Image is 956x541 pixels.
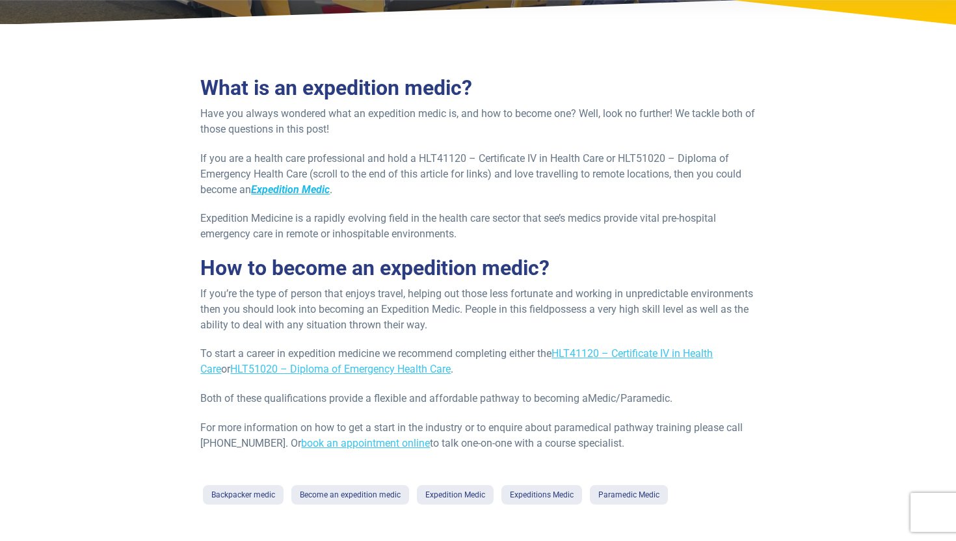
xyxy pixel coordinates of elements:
[298,437,624,449] span: r to talk one-on-one with a course specialist.
[200,421,743,449] span: For more information on how to get a start in the industry or to enquire about paramedical pathwa...
[230,363,451,375] a: HLT51020 – Diploma of Emergency Health Care
[200,303,749,331] span: possess a very high skill level as well as the ability to deal with any situation thrown their way.
[200,287,753,315] span: If you’re the type of person that enjoys travel, helping out those less fortunate and working in ...
[203,485,284,505] a: Backpacker medic
[417,485,494,505] a: Expedition Medic
[221,363,230,375] span: or
[590,485,668,505] a: Paramedic Medic
[301,437,430,449] a: book an appointment online
[451,363,453,375] span: .
[200,106,755,137] p: Have you always wondered what an expedition medic is, and how to become one? Well, look no furthe...
[200,211,755,242] p: Expedition Medicine is a rapidly evolving field in the health care sector that see’s medics provi...
[200,75,755,100] h2: What is an expedition medic?
[291,485,409,505] a: Become an expedition medic
[200,151,755,198] p: If you are a health care professional and hold a HLT41120 – Certificate IV in Health Care or HLT5...
[251,183,330,196] a: Expedition Medic
[200,347,551,360] span: To start a career in expedition medicine we recommend completing either the
[588,392,672,404] span: Medic/Paramedic.
[501,485,582,505] a: Expeditions Medic
[200,392,588,404] span: Both of these qualifications provide a flexible and affordable pathway to becoming a
[200,256,755,280] h2: How to become an expedition medic?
